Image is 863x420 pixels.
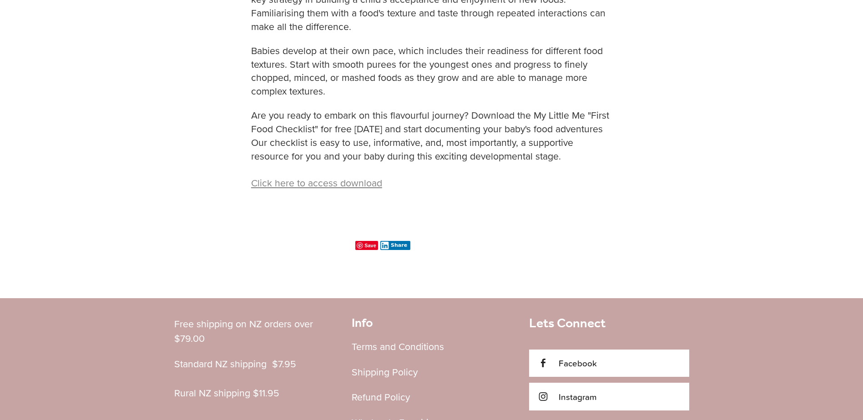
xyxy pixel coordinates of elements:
p: Babies develop at their own pace, which includes their readiness for different food textures. Sta... [251,44,612,109]
a: Refund Policy [352,390,410,404]
p: Free shipping on NZ orders over $79.00 [174,316,334,356]
a: Click here to access download [251,176,382,190]
a: Instagram [529,383,689,410]
span: Instagram [559,390,597,403]
span: Facebook [559,357,597,369]
p: Are you ready to embark on this flavourful journey? Download the My Little Me "First Food Checkli... [251,109,612,190]
a: Facebook [529,350,689,377]
iframe: X Post Button [253,241,283,250]
iframe: fb:like Facebook Social Plugin [285,241,353,250]
button: Share [380,241,411,250]
h3: Lets Connect [529,316,689,332]
h2: Info [352,316,512,331]
span: Save [355,241,378,250]
a: Terms and Conditions [352,340,444,353]
p: Standard NZ shipping $7.95 Rural NZ shipping $11.95 [174,356,334,411]
a: Shipping Policy [352,365,418,379]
